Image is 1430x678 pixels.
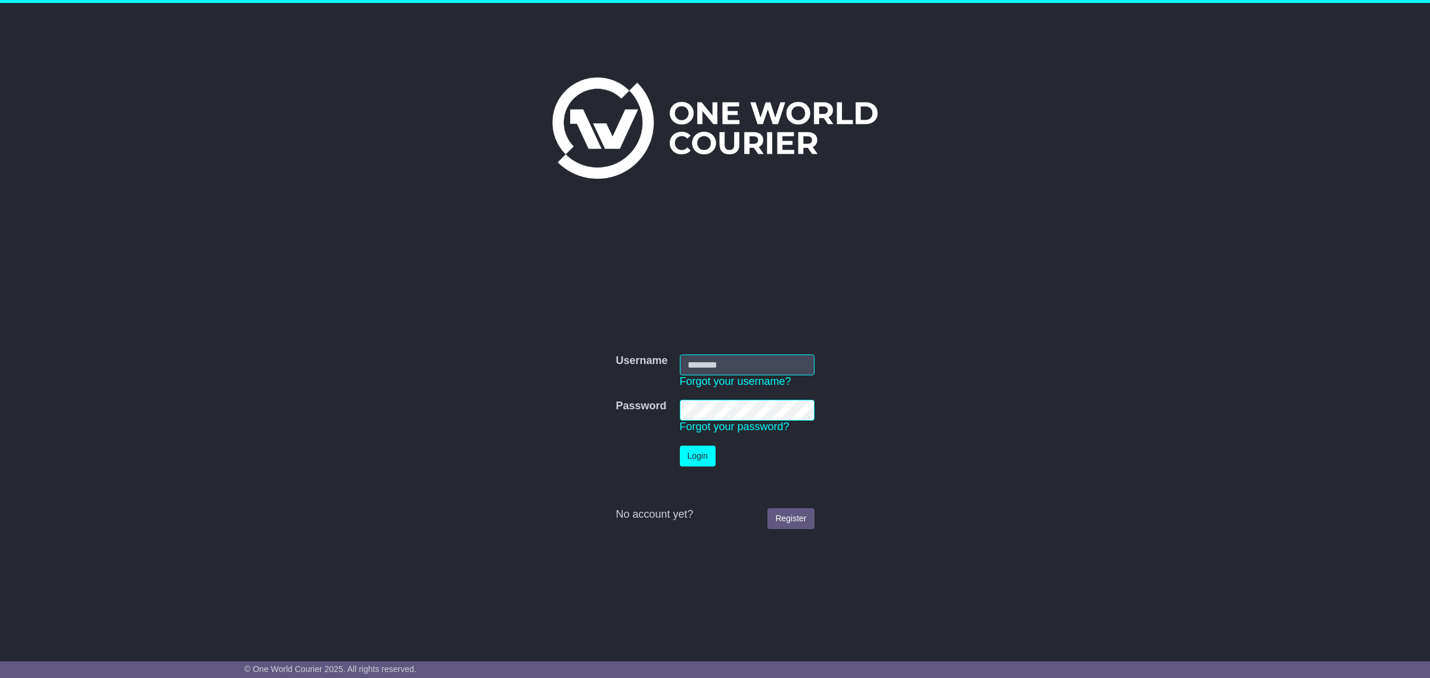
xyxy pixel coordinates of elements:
[680,421,789,433] a: Forgot your password?
[552,77,878,179] img: One World
[615,508,814,521] div: No account yet?
[767,508,814,529] a: Register
[244,664,416,674] span: © One World Courier 2025. All rights reserved.
[680,375,791,387] a: Forgot your username?
[615,400,666,413] label: Password
[615,354,667,368] label: Username
[680,446,716,466] button: Login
